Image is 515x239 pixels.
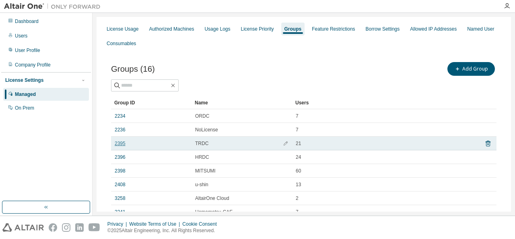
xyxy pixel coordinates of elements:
div: License Settings [5,77,43,83]
div: Website Terms of Use [129,221,182,227]
img: facebook.svg [49,223,57,232]
a: 2234 [115,113,126,119]
a: 2395 [115,140,126,147]
div: Managed [15,91,36,98]
div: Borrow Settings [366,26,400,32]
div: License Priority [241,26,274,32]
span: TRDC [195,140,208,147]
div: Feature Restrictions [312,26,355,32]
span: 13 [296,181,301,188]
a: 3258 [115,195,126,202]
div: Name [195,96,289,109]
span: AltairOne Cloud [195,195,229,202]
a: 2408 [115,181,126,188]
span: 7 [296,127,299,133]
span: 60 [296,168,301,174]
a: 2398 [115,168,126,174]
span: 7 [296,113,299,119]
span: Groups (16) [111,64,155,74]
span: 2 [296,195,299,202]
a: 2396 [115,154,126,160]
a: 2236 [115,127,126,133]
div: Privacy [107,221,129,227]
span: MITSUMI [195,168,216,174]
img: Altair One [4,2,105,10]
img: altair_logo.svg [2,223,44,232]
div: Named User [467,26,494,32]
a: 3341 [115,209,126,215]
div: Group ID [114,96,188,109]
div: Authorized Machines [149,26,194,32]
div: Groups [284,26,302,32]
div: Users [15,33,27,39]
button: Add Group [447,62,495,76]
div: License Usage [107,26,138,32]
span: ORDC [195,113,209,119]
span: Hamamatsu-CAE [195,209,233,215]
div: Company Profile [15,62,51,68]
div: Dashboard [15,18,39,25]
span: HRDC [195,154,209,160]
img: linkedin.svg [75,223,84,232]
span: NoLicense [195,127,218,133]
span: 7 [296,209,299,215]
div: Usage Logs [204,26,230,32]
div: Cookie Consent [182,221,221,227]
div: Consumables [107,40,136,47]
div: User Profile [15,47,40,54]
div: On Prem [15,105,34,111]
span: 24 [296,154,301,160]
div: Users [295,96,470,109]
img: instagram.svg [62,223,70,232]
img: youtube.svg [89,223,100,232]
span: u-shin [195,181,208,188]
p: © 2025 Altair Engineering, Inc. All Rights Reserved. [107,227,222,234]
span: 21 [296,140,301,147]
div: Allowed IP Addresses [410,26,457,32]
